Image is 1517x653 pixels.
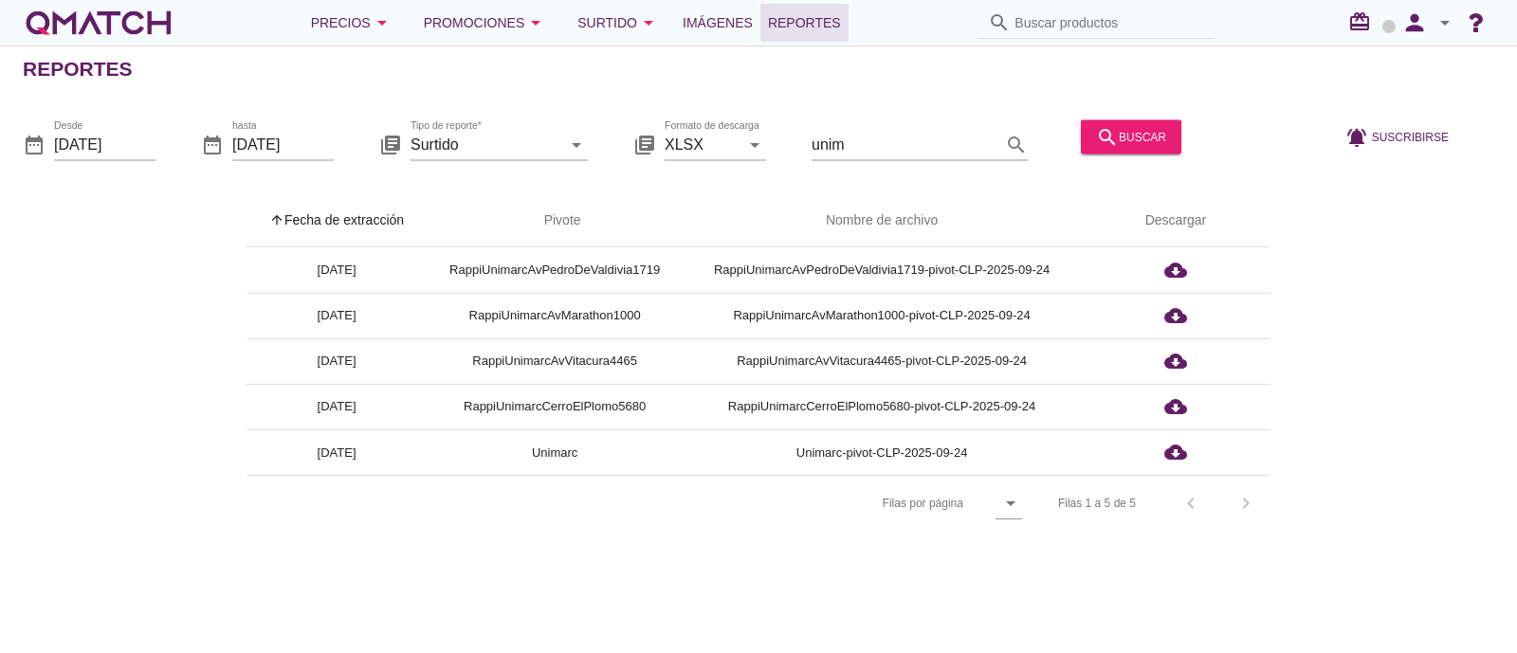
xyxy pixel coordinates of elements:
[1164,350,1187,372] i: cloud_download
[371,11,393,34] i: arrow_drop_down
[23,4,174,42] a: white-qmatch-logo
[743,133,766,155] i: arrow_drop_down
[1014,8,1204,38] input: Buscar productos
[247,293,427,338] td: [DATE]
[637,11,660,34] i: arrow_drop_down
[768,11,841,34] span: Reportes
[1164,259,1187,281] i: cloud_download
[683,429,1081,475] td: Unimarc-pivot-CLP-2025-09-24
[411,129,561,159] input: Tipo de reporte*
[247,338,427,384] td: [DATE]
[427,429,683,475] td: Unimarc
[427,194,683,247] th: Pivote: Not sorted. Activate to sort ascending.
[247,429,427,475] td: [DATE]
[1434,11,1456,34] i: arrow_drop_down
[683,293,1081,338] td: RappiUnimarcAvMarathon1000-pivot-CLP-2025-09-24
[665,129,740,159] input: Formato de descarga
[1396,9,1434,36] i: person
[1372,128,1449,145] span: Suscribirse
[427,293,683,338] td: RappiUnimarcAvMarathon1000
[999,492,1022,515] i: arrow_drop_down
[760,4,849,42] a: Reportes
[424,11,548,34] div: Promociones
[633,133,656,155] i: library_books
[427,384,683,429] td: RappiUnimarcCerroElPlomo5680
[1058,495,1136,512] div: Filas 1 a 5 de 5
[693,476,1022,531] div: Filas por página
[269,212,284,227] i: arrow_upward
[247,247,427,293] td: [DATE]
[1005,133,1028,155] i: search
[683,338,1081,384] td: RappiUnimarcAvVitacura4465-pivot-CLP-2025-09-24
[577,11,660,34] div: Surtido
[988,11,1011,34] i: search
[201,133,224,155] i: date_range
[427,338,683,384] td: RappiUnimarcAvVitacura4465
[379,133,402,155] i: library_books
[23,133,46,155] i: date_range
[1081,194,1270,247] th: Descargar: Not sorted.
[54,129,155,159] input: Desde
[565,133,588,155] i: arrow_drop_down
[232,129,334,159] input: hasta
[675,4,760,42] a: Imágenes
[247,384,427,429] td: [DATE]
[1096,125,1119,148] i: search
[247,194,427,247] th: Fecha de extracción: Sorted ascending. Activate to sort descending.
[683,247,1081,293] td: RappiUnimarcAvPedroDeValdivia1719-pivot-CLP-2025-09-24
[1096,125,1166,148] div: buscar
[1330,119,1464,154] button: Suscribirse
[409,4,563,42] button: Promociones
[683,384,1081,429] td: RappiUnimarcCerroElPlomo5680-pivot-CLP-2025-09-24
[311,11,393,34] div: Precios
[1164,441,1187,463] i: cloud_download
[23,54,133,84] h2: Reportes
[812,129,1001,159] input: Filtrar por texto
[562,4,675,42] button: Surtido
[1348,10,1379,33] i: redeem
[1345,125,1372,148] i: notifications_active
[1081,119,1181,154] button: buscar
[683,11,753,34] span: Imágenes
[524,11,547,34] i: arrow_drop_down
[683,194,1081,247] th: Nombre de archivo: Not sorted.
[1164,304,1187,327] i: cloud_download
[427,247,683,293] td: RappiUnimarcAvPedroDeValdivia1719
[1164,395,1187,418] i: cloud_download
[296,4,409,42] button: Precios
